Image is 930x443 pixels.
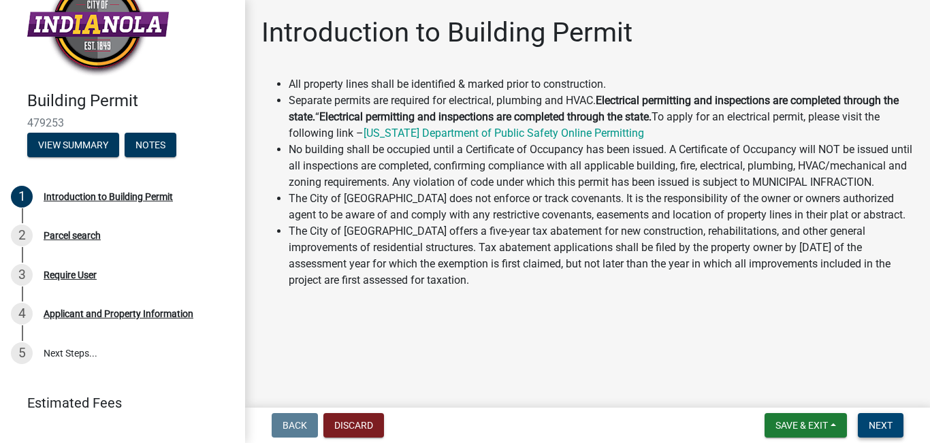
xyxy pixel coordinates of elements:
[869,420,893,431] span: Next
[765,413,847,438] button: Save & Exit
[27,91,234,111] h4: Building Permit
[289,142,914,191] li: No building shall be occupied until a Certificate of Occupancy has been issued. A Certificate of ...
[125,140,176,151] wm-modal-confirm: Notes
[11,264,33,286] div: 3
[289,191,914,223] li: The City of [GEOGRAPHIC_DATA] does not enforce or track covenants. It is the responsibility of th...
[11,303,33,325] div: 4
[44,231,101,240] div: Parcel search
[44,270,97,280] div: Require User
[11,389,223,416] a: Estimated Fees
[27,140,119,151] wm-modal-confirm: Summary
[289,223,914,289] li: The City of [GEOGRAPHIC_DATA] offers a five-year tax abatement for new construction, rehabilitati...
[11,342,33,364] div: 5
[125,133,176,157] button: Notes
[289,93,914,142] li: Separate permits are required for electrical, plumbing and HVAC. “ To apply for an electrical per...
[364,127,644,140] a: [US_STATE] Department of Public Safety Online Permitting
[27,116,218,129] span: 479253
[44,192,173,201] div: Introduction to Building Permit
[261,16,632,49] h1: Introduction to Building Permit
[27,133,119,157] button: View Summary
[323,413,384,438] button: Discard
[283,420,307,431] span: Back
[319,110,652,123] strong: Electrical permitting and inspections are completed through the state.
[11,186,33,208] div: 1
[289,76,914,93] li: All property lines shall be identified & marked prior to construction.
[858,413,903,438] button: Next
[272,413,318,438] button: Back
[11,225,33,246] div: 2
[44,309,193,318] div: Applicant and Property Information
[775,420,828,431] span: Save & Exit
